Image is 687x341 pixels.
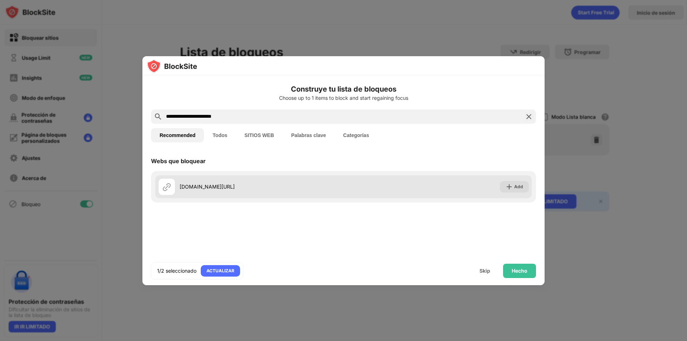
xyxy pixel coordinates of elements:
[157,267,196,274] div: 1/2 seleccionado
[180,183,343,190] div: [DOMAIN_NAME][URL]
[154,112,162,121] img: search.svg
[204,128,236,142] button: Todos
[525,112,533,121] img: search-close
[151,84,536,94] h6: Construye tu lista de bloqueos
[147,59,197,73] img: logo-blocksite.svg
[151,95,536,101] div: Choose up to 1 items to block and start regaining focus
[151,157,206,165] div: Webs que bloquear
[335,128,377,142] button: Categorías
[236,128,282,142] button: SITIOS WEB
[479,268,490,274] div: Skip
[512,268,527,274] div: Hecho
[514,183,523,190] div: Add
[283,128,335,142] button: Palabras clave
[206,267,234,274] div: ACTUALIZAR
[162,182,171,191] img: url.svg
[151,128,204,142] button: Recommended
